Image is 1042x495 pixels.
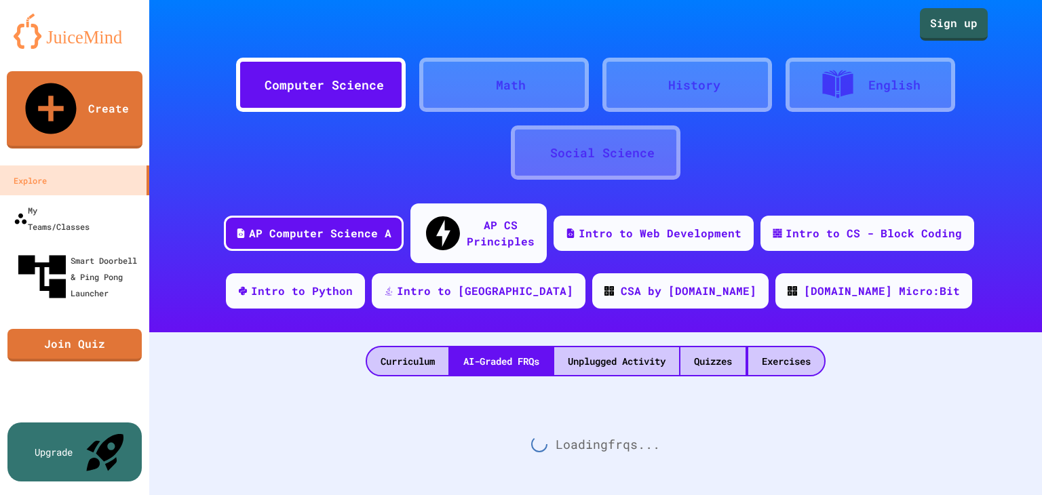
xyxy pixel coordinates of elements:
[868,76,921,94] div: English
[579,225,741,241] div: Intro to Web Development
[249,225,391,241] div: AP Computer Science A
[668,76,720,94] div: History
[920,8,988,41] a: Sign up
[804,283,960,299] div: [DOMAIN_NAME] Micro:Bit
[680,347,746,375] div: Quizzes
[265,76,384,94] div: Computer Science
[450,347,553,375] div: AI-Graded FRQs
[367,347,448,375] div: Curriculum
[7,71,142,148] a: Create
[621,283,756,299] div: CSA by [DOMAIN_NAME]
[786,225,962,241] div: Intro to CS - Block Coding
[467,217,535,250] div: AP CS Principles
[35,445,73,459] div: Upgrade
[397,283,573,299] div: Intro to [GEOGRAPHIC_DATA]
[14,172,47,189] div: Explore
[550,144,655,162] div: Social Science
[251,283,353,299] div: Intro to Python
[554,347,679,375] div: Unplugged Activity
[788,286,797,296] img: CODE_logo_RGB.png
[14,202,90,235] div: My Teams/Classes
[748,347,824,375] div: Exercises
[604,286,614,296] img: CODE_logo_RGB.png
[496,76,526,94] div: Math
[14,248,144,305] div: Smart Doorbell & Ping Pong Launcher
[14,14,136,49] img: logo-orange.svg
[7,329,142,361] a: Join Quiz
